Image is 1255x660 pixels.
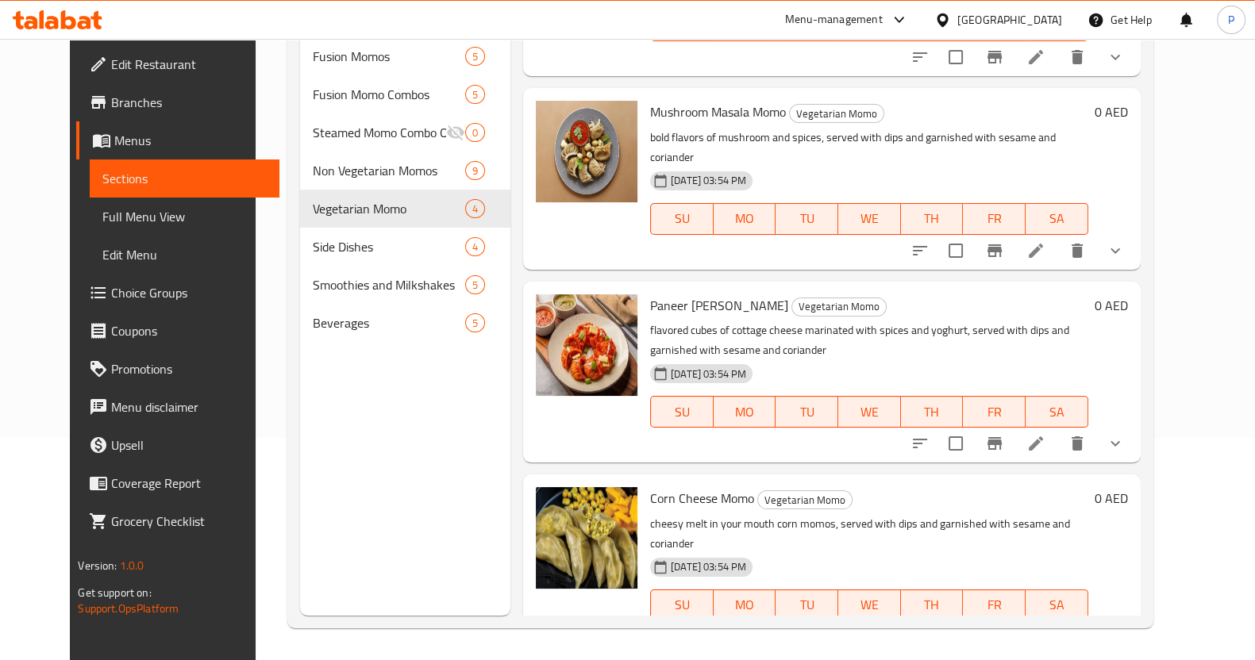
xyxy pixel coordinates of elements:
[1026,241,1045,260] a: Edit menu item
[111,474,267,493] span: Coverage Report
[785,10,883,29] div: Menu-management
[776,396,838,428] button: TU
[650,589,714,621] button: SU
[76,350,279,388] a: Promotions
[776,203,838,235] button: TU
[76,502,279,540] a: Grocery Checklist
[976,38,1014,76] button: Branch-specific-item
[111,436,267,455] span: Upsell
[1106,434,1125,453] svg: Show Choices
[720,207,770,230] span: MO
[536,101,637,202] img: Mushroom Masala Momo
[313,237,464,256] span: Side Dishes
[300,190,510,228] div: Vegetarian Momo4
[901,424,939,462] button: sort-choices
[790,105,884,123] span: Vegetarian Momo
[90,236,279,274] a: Edit Menu
[111,55,267,74] span: Edit Restaurant
[76,274,279,312] a: Choice Groups
[714,203,776,235] button: MO
[1032,207,1082,230] span: SA
[465,275,485,294] div: items
[782,207,832,230] span: TU
[1095,487,1128,509] h6: 0 AED
[1032,401,1082,424] span: SA
[757,490,853,509] div: Vegetarian Momo
[111,359,267,378] span: Promotions
[1026,434,1045,453] a: Edit menu item
[845,401,895,424] span: WE
[1095,101,1128,123] h6: 0 AED
[650,320,1088,360] p: flavored cubes of cottage cheese marinated with spices and yoghurt, served with dips and garnishe...
[536,294,637,396] img: Paneer Tikka Masala Momo
[300,266,510,304] div: Smoothies and Milkshakes5
[838,203,901,235] button: WE
[657,593,707,616] span: SU
[1058,232,1096,270] button: delete
[650,396,714,428] button: SU
[650,100,786,124] span: Mushroom Masala Momo
[782,401,832,424] span: TU
[1096,38,1134,76] button: show more
[465,161,485,180] div: items
[111,397,267,416] span: Menu disclaimer
[300,304,510,342] div: Beverages5
[76,45,279,83] a: Edit Restaurant
[120,555,144,576] span: 1.0.0
[1106,48,1125,67] svg: Show Choices
[957,11,1062,29] div: [GEOGRAPHIC_DATA]
[111,512,267,531] span: Grocery Checklist
[78,598,179,619] a: Support.OpsPlatform
[466,278,484,293] span: 5
[313,123,445,142] span: Steamed Momo Combo Offers
[1228,11,1234,29] span: P
[76,83,279,121] a: Branches
[76,121,279,159] a: Menus
[1026,589,1088,621] button: SA
[300,37,510,75] div: Fusion Momos5
[300,31,510,348] nav: Menu sections
[650,128,1088,167] p: bold flavors of mushroom and spices, served with dips and garnished with sesame and coriander
[969,207,1019,230] span: FR
[976,424,1014,462] button: Branch-specific-item
[963,396,1026,428] button: FR
[901,203,964,235] button: TH
[313,275,464,294] div: Smoothies and Milkshakes
[907,207,957,230] span: TH
[313,85,464,104] span: Fusion Momo Combos
[76,426,279,464] a: Upsell
[313,199,464,218] span: Vegetarian Momo
[907,401,957,424] span: TH
[466,316,484,331] span: 5
[1026,396,1088,428] button: SA
[313,313,464,332] span: Beverages
[907,593,957,616] span: TH
[1058,424,1096,462] button: delete
[1058,38,1096,76] button: delete
[845,593,895,616] span: WE
[1096,232,1134,270] button: show more
[300,75,510,113] div: Fusion Momo Combos5
[102,169,267,188] span: Sections
[111,321,267,340] span: Coupons
[714,396,776,428] button: MO
[939,40,972,74] span: Select to update
[313,161,464,180] span: Non Vegetarian Momos
[657,207,707,230] span: SU
[969,593,1019,616] span: FR
[976,232,1014,270] button: Branch-specific-item
[466,163,484,178] span: 9
[714,589,776,621] button: MO
[90,159,279,198] a: Sections
[466,49,484,64] span: 5
[901,38,939,76] button: sort-choices
[76,388,279,426] a: Menu disclaimer
[963,203,1026,235] button: FR
[963,589,1026,621] button: FR
[78,555,117,576] span: Version:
